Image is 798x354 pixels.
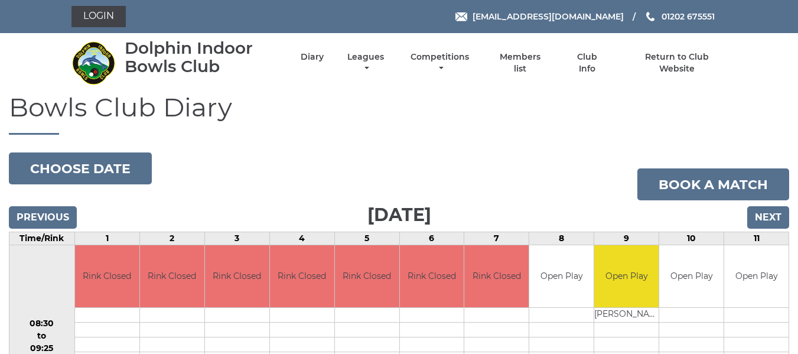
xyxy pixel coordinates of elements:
[71,6,126,27] a: Login
[568,51,607,74] a: Club Info
[344,51,387,74] a: Leagues
[493,51,547,74] a: Members list
[594,307,659,322] td: [PERSON_NAME]
[399,232,464,245] td: 6
[9,232,75,245] td: Time/Rink
[464,245,529,307] td: Rink Closed
[529,232,594,245] td: 8
[408,51,473,74] a: Competitions
[74,232,139,245] td: 1
[659,245,724,307] td: Open Play
[400,245,464,307] td: Rink Closed
[335,245,399,307] td: Rink Closed
[659,232,724,245] td: 10
[301,51,324,63] a: Diary
[139,232,204,245] td: 2
[627,51,727,74] a: Return to Club Website
[125,39,280,76] div: Dolphin Indoor Bowls Club
[9,152,152,184] button: Choose date
[464,232,529,245] td: 7
[9,93,789,135] h1: Bowls Club Diary
[334,232,399,245] td: 5
[594,232,659,245] td: 9
[646,12,654,21] img: Phone us
[9,206,77,229] input: Previous
[455,10,624,23] a: Email [EMAIL_ADDRESS][DOMAIN_NAME]
[269,232,334,245] td: 4
[747,206,789,229] input: Next
[724,245,789,307] td: Open Play
[204,232,269,245] td: 3
[455,12,467,21] img: Email
[594,245,659,307] td: Open Play
[662,11,715,22] span: 01202 675551
[75,245,139,307] td: Rink Closed
[140,245,204,307] td: Rink Closed
[270,245,334,307] td: Rink Closed
[473,11,624,22] span: [EMAIL_ADDRESS][DOMAIN_NAME]
[71,41,116,85] img: Dolphin Indoor Bowls Club
[644,10,715,23] a: Phone us 01202 675551
[529,245,594,307] td: Open Play
[637,168,789,200] a: Book a match
[205,245,269,307] td: Rink Closed
[724,232,789,245] td: 11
